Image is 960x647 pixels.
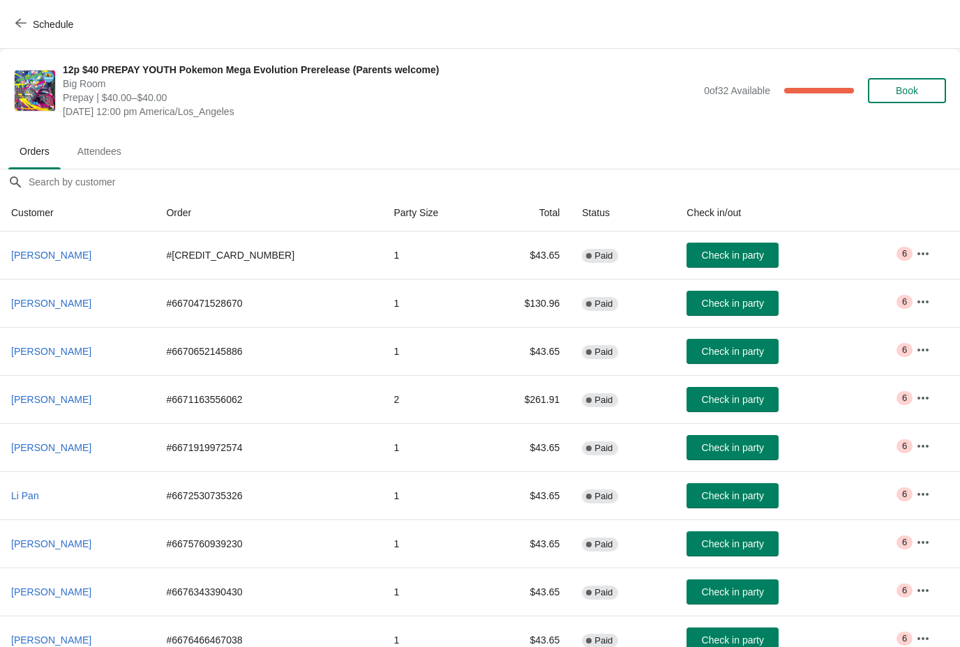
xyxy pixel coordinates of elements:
span: 12p $40 PREPAY YOUTH Pokemon Mega Evolution Prerelease (Parents welcome) [63,63,697,77]
button: [PERSON_NAME] [6,579,97,604]
button: Book [868,78,946,103]
td: # [CREDIT_CARD_NUMBER] [155,231,382,279]
span: [PERSON_NAME] [11,538,91,549]
th: Total [483,195,571,231]
span: [PERSON_NAME] [11,586,91,597]
button: Check in party [687,243,779,268]
span: 0 of 32 Available [704,85,770,96]
span: Paid [594,587,613,598]
td: $43.65 [483,471,571,519]
span: Orders [8,139,61,164]
span: Check in party [702,538,764,549]
th: Order [155,195,382,231]
td: 1 [383,568,484,616]
td: 2 [383,375,484,423]
button: Check in party [687,483,779,508]
span: Paid [594,491,613,502]
th: Status [571,195,675,231]
span: Paid [594,443,613,454]
span: Check in party [702,586,764,597]
span: Check in party [702,490,764,501]
th: Check in/out [675,195,905,231]
td: 1 [383,279,484,327]
button: [PERSON_NAME] [6,339,97,364]
button: Check in party [687,291,779,316]
button: Li Pan [6,483,45,508]
span: 6 [902,344,907,356]
td: # 6671163556062 [155,375,382,423]
span: Paid [594,635,613,646]
span: Paid [594,250,613,261]
button: [PERSON_NAME] [6,243,97,268]
span: Check in party [702,442,764,453]
td: $43.65 [483,423,571,471]
td: $261.91 [483,375,571,423]
td: 1 [383,423,484,471]
span: Li Pan [11,490,39,501]
span: [DATE] 12:00 pm America/Los_Angeles [63,105,697,119]
span: Attendees [66,139,133,164]
td: # 6672530735326 [155,471,382,519]
span: Big Room [63,77,697,91]
button: Schedule [7,12,84,37]
span: Check in party [702,394,764,405]
button: Check in party [687,339,779,364]
span: 6 [902,633,907,644]
button: [PERSON_NAME] [6,435,97,460]
button: Check in party [687,387,779,412]
img: 12p $40 PREPAY YOUTH Pokemon Mega Evolution Prerelease (Parents welcome) [15,70,55,111]
td: 1 [383,519,484,568]
span: 6 [902,585,907,596]
span: [PERSON_NAME] [11,442,91,453]
span: Schedule [33,19,73,30]
td: # 6670652145886 [155,327,382,375]
span: Book [896,85,918,96]
input: Search by customer [28,169,960,195]
span: [PERSON_NAME] [11,394,91,405]
span: [PERSON_NAME] [11,346,91,357]
span: 6 [902,248,907,259]
span: 6 [902,296,907,307]
span: Check in party [702,298,764,309]
button: Check in party [687,579,779,604]
span: Check in party [702,250,764,261]
span: 6 [902,441,907,452]
td: 1 [383,231,484,279]
span: 6 [902,537,907,548]
td: # 6676343390430 [155,568,382,616]
button: [PERSON_NAME] [6,531,97,556]
td: # 6670471528670 [155,279,382,327]
span: 6 [902,393,907,404]
span: Prepay | $40.00–$40.00 [63,91,697,105]
span: Paid [594,298,613,310]
td: $130.96 [483,279,571,327]
span: Check in party [702,634,764,646]
td: $43.65 [483,568,571,616]
span: Paid [594,539,613,550]
span: Check in party [702,346,764,357]
td: $43.65 [483,231,571,279]
td: # 6671919972574 [155,423,382,471]
button: [PERSON_NAME] [6,291,97,316]
td: # 6675760939230 [155,519,382,568]
td: $43.65 [483,327,571,375]
span: [PERSON_NAME] [11,298,91,309]
span: Paid [594,395,613,406]
span: Paid [594,347,613,358]
button: [PERSON_NAME] [6,387,97,412]
td: 1 [383,327,484,375]
td: 1 [383,471,484,519]
button: Check in party [687,435,779,460]
td: $43.65 [483,519,571,568]
th: Party Size [383,195,484,231]
span: [PERSON_NAME] [11,250,91,261]
span: [PERSON_NAME] [11,634,91,646]
span: 6 [902,489,907,500]
button: Check in party [687,531,779,556]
